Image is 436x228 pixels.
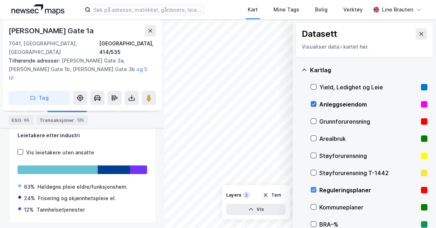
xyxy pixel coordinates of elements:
[319,117,418,126] div: Grunnforurensning
[9,115,34,125] div: ESG
[319,100,418,109] div: Anleggseiendom
[319,152,418,160] div: Støyforurensning
[319,134,418,143] div: Arealbruk
[38,194,116,203] div: Frisering og skjønnhetspleie el.
[226,204,286,215] button: Vis
[319,83,418,91] div: Yield, Ledighet og Leie
[343,5,363,14] div: Verktøy
[319,203,418,212] div: Kommuneplaner
[302,28,337,40] div: Datasett
[76,117,85,124] div: 125
[11,4,64,15] img: logo.a4113a55bc3d86da70a041830d287a7e.svg
[302,43,427,51] div: Visualiser data i kartet her.
[315,5,328,14] div: Bolig
[9,39,99,56] div: 7041, [GEOGRAPHIC_DATA], [GEOGRAPHIC_DATA]
[319,186,418,194] div: Reguleringsplaner
[273,5,299,14] div: Mine Tags
[400,194,436,228] div: Kontrollprogram for chat
[9,58,62,64] span: Tilhørende adresser:
[18,131,147,140] div: Leietakere etter industri
[24,183,35,191] div: 63%
[38,183,128,191] div: Heldøgns pleie eldre/funksjonshem.
[248,5,258,14] div: Kart
[9,25,95,36] div: [PERSON_NAME] Gate 1a
[226,192,241,198] div: Layers
[9,91,70,105] button: Tag
[243,192,250,199] div: 2
[400,194,436,228] iframe: Chat Widget
[37,115,88,125] div: Transaksjoner
[99,39,156,56] div: [GEOGRAPHIC_DATA], 414/535
[319,169,418,177] div: Støyforurensning T-1442
[37,205,85,214] div: Tannhelsetjenester
[310,66,427,74] div: Kartlag
[258,189,286,201] button: Tøm
[91,4,204,15] input: Søk på adresse, matrikkel, gårdeiere, leietakere eller personer
[9,56,150,82] div: [PERSON_NAME] Gate 3a, [PERSON_NAME] Gate 1b, [PERSON_NAME] Gate 3b
[26,148,94,157] div: Vis leietakere uten ansatte
[23,117,31,124] div: 65
[24,194,35,203] div: 24%
[382,5,413,14] div: Line Brauten
[24,205,34,214] div: 12%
